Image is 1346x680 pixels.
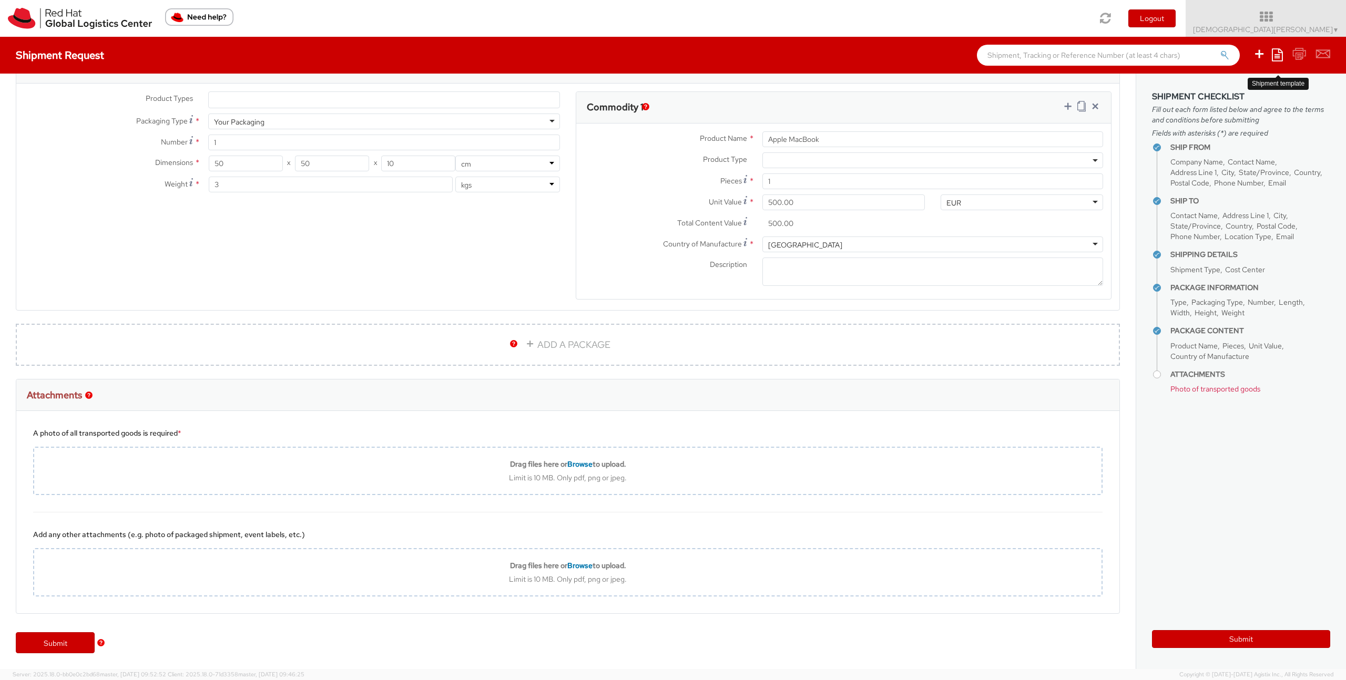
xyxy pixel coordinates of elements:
div: Your Packaging [214,117,264,127]
button: Need help? [165,8,233,26]
span: Total Content Value [677,218,742,228]
h4: Ship From [1170,143,1330,151]
span: Contact Name [1170,211,1218,220]
img: rh-logistics-00dfa346123c4ec078e1.svg [8,8,152,29]
span: Country of Manufacture [663,239,742,249]
span: Product Types [146,94,193,103]
input: Length [209,156,283,171]
span: Packaging Type [1191,297,1243,307]
input: Width [295,156,369,171]
span: Email [1268,178,1286,188]
span: Type [1170,297,1187,307]
span: master, [DATE] 09:52:52 [100,671,166,678]
span: Photo of transported goods [1170,384,1260,394]
span: Unit Value [709,197,742,207]
div: [GEOGRAPHIC_DATA] [768,240,842,250]
span: Pieces [720,176,742,186]
span: Number [1248,297,1274,307]
span: City [1273,211,1286,220]
span: Product Type [703,154,747,164]
span: Address Line 1 [1170,168,1217,177]
h4: Shipping Details [1170,251,1330,259]
span: Address Line 1 [1222,211,1269,220]
span: Unit Value [1249,341,1282,351]
span: Fill out each form listed below and agree to the terms and conditions before submitting [1152,104,1330,125]
span: X [283,156,295,171]
div: A photo of all transported goods is required [33,428,1103,438]
span: City [1221,168,1234,177]
span: Description [710,260,747,269]
span: Product Name [700,133,747,143]
span: State/Province [1170,221,1221,231]
a: ADD A PACKAGE [16,324,1120,366]
span: Length [1279,297,1303,307]
span: Email [1276,232,1294,241]
h4: Attachments [1170,370,1330,378]
a: Submit [16,632,95,653]
input: Height [381,156,455,171]
span: Shipment Type [1170,265,1220,274]
div: EUR [946,198,961,208]
span: Pieces [1222,341,1244,351]
span: Company Name [1170,157,1223,167]
h4: Package Information [1170,284,1330,292]
span: Width [1170,308,1190,317]
input: Shipment, Tracking or Reference Number (at least 4 chars) [977,45,1240,66]
span: Postal Code [1257,221,1296,231]
b: Drag files here or to upload. [510,561,626,570]
div: Limit is 10 MB. Only pdf, png or jpeg. [34,473,1102,482]
div: Add any other attachments (e.g. photo of packaged shipment, event labels, etc.) [33,529,1103,540]
span: Cost Center [1225,265,1265,274]
h3: Shipment Checklist [1152,92,1330,101]
div: Shipment template [1248,78,1309,90]
span: Height [1195,308,1217,317]
h3: Commodity 1 [587,102,644,112]
span: Copyright © [DATE]-[DATE] Agistix Inc., All Rights Reserved [1179,671,1333,679]
span: Weight [1221,308,1245,317]
span: [DEMOGRAPHIC_DATA][PERSON_NAME] [1193,25,1339,34]
span: State/Province [1239,168,1289,177]
span: Fields with asterisks (*) are required [1152,128,1330,138]
h4: Package Content [1170,327,1330,335]
span: Weight [165,179,188,189]
h4: Shipment Request [16,49,104,61]
span: X [369,156,381,171]
span: Server: 2025.18.0-bb0e0c2bd68 [13,671,166,678]
span: Product Name [1170,341,1218,351]
span: Phone Number [1170,232,1220,241]
span: Country of Manufacture [1170,352,1249,361]
span: Country [1226,221,1252,231]
span: Client: 2025.18.0-71d3358 [168,671,304,678]
button: Submit [1152,630,1330,648]
span: Contact Name [1228,157,1275,167]
span: Country [1294,168,1320,177]
b: Drag files here or to upload. [510,459,626,469]
span: ▼ [1333,26,1339,34]
span: Location Type [1225,232,1271,241]
span: Dimensions [155,158,193,167]
span: Browse [567,459,593,469]
h3: Attachments [27,390,82,400]
span: Browse [567,561,593,570]
span: master, [DATE] 09:46:25 [238,671,304,678]
div: Limit is 10 MB. Only pdf, png or jpeg. [34,574,1102,584]
span: Phone Number [1214,178,1263,188]
button: Logout [1128,9,1176,27]
span: Packaging Type [136,116,188,126]
span: Number [161,137,188,147]
span: Postal Code [1170,178,1209,188]
h4: Ship To [1170,197,1330,205]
